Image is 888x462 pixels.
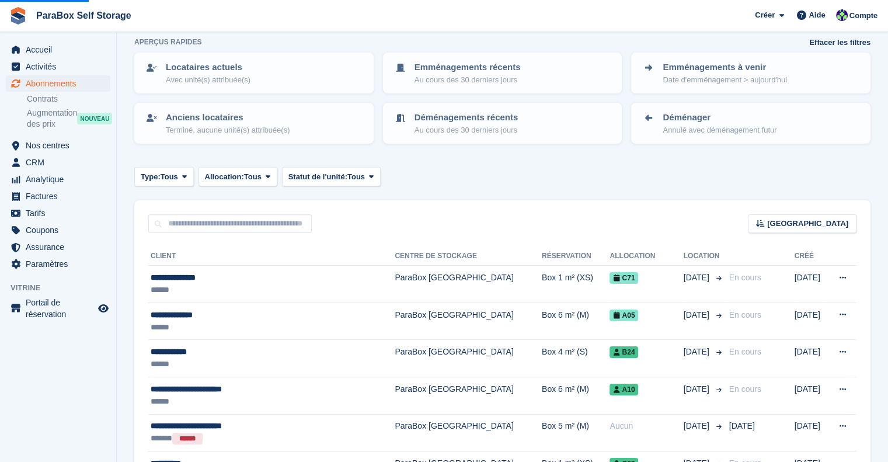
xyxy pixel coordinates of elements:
a: Anciens locataires Terminé, aucune unité(s) attribuée(s) [135,104,372,143]
td: ParaBox [GEOGRAPHIC_DATA] [395,414,542,451]
span: Tous [161,171,178,183]
span: Activités [26,58,96,75]
img: Tess Bédat [836,9,848,21]
a: menu [6,41,110,58]
a: menu [6,256,110,272]
span: En cours [729,310,761,319]
span: Analytique [26,171,96,187]
span: En cours [729,384,761,394]
span: [DATE] [684,383,712,395]
p: Emménagements à venir [663,61,787,74]
p: Au cours des 30 derniers jours [415,74,521,86]
td: ParaBox [GEOGRAPHIC_DATA] [395,303,542,340]
span: [DATE] [684,420,712,432]
p: Date d'emménagement > aujourd'hui [663,74,787,86]
p: Avec unité(s) attribuée(s) [166,74,250,86]
td: Box 5 m² (M) [542,414,610,451]
p: Emménagements récents [415,61,521,74]
span: [DATE] [729,421,755,430]
a: menu [6,75,110,92]
td: [DATE] [795,340,827,377]
span: En cours [729,347,761,356]
a: menu [6,137,110,154]
img: stora-icon-8386f47178a22dfd0bd8f6a31ec36ba5ce8667c1dd55bd0f319d3a0aa187defe.svg [9,7,27,25]
button: Statut de l'unité: Tous [282,167,381,186]
td: [DATE] [795,303,827,340]
span: Accueil [26,41,96,58]
span: [DATE] [684,309,712,321]
span: Vitrine [11,282,116,294]
p: Annulé avec déménagement futur [663,124,776,136]
a: Locataires actuels Avec unité(s) attribuée(s) [135,54,372,92]
td: Box 6 m² (M) [542,377,610,414]
span: C71 [610,272,638,284]
h6: Aperçus rapides [134,37,201,47]
p: Locataires actuels [166,61,250,74]
span: Abonnements [26,75,96,92]
span: Compte [849,10,877,22]
span: Coupons [26,222,96,238]
td: ParaBox [GEOGRAPHIC_DATA] [395,340,542,377]
a: menu [6,222,110,238]
a: menu [6,188,110,204]
p: Déménager [663,111,776,124]
p: Anciens locataires [166,111,290,124]
th: Location [684,247,725,266]
span: Tous [347,171,365,183]
p: Terminé, aucune unité(s) attribuée(s) [166,124,290,136]
td: ParaBox [GEOGRAPHIC_DATA] [395,266,542,303]
span: Portail de réservation [26,297,96,320]
span: A10 [610,384,638,395]
span: Tous [244,171,262,183]
a: menu [6,154,110,171]
td: [DATE] [795,266,827,303]
td: Box 4 m² (S) [542,340,610,377]
p: Au cours des 30 derniers jours [415,124,518,136]
span: Augmentation des prix [27,107,77,130]
a: Déménager Annulé avec déménagement futur [632,104,869,143]
span: Statut de l'unité: [288,171,347,183]
span: Tarifs [26,205,96,221]
a: menu [6,171,110,187]
a: menu [6,205,110,221]
a: Effacer les filtres [809,37,870,48]
p: Déménagements récents [415,111,518,124]
span: [DATE] [684,272,712,284]
a: Déménagements récents Au cours des 30 derniers jours [384,104,621,143]
td: [DATE] [795,377,827,414]
span: Nos centres [26,137,96,154]
span: Créer [755,9,775,21]
div: NOUVEAU [77,113,112,124]
span: Allocation: [205,171,244,183]
span: B24 [610,346,638,358]
a: Emménagements récents Au cours des 30 derniers jours [384,54,621,92]
span: En cours [729,273,761,282]
th: Créé [795,247,827,266]
th: Réservation [542,247,610,266]
td: ParaBox [GEOGRAPHIC_DATA] [395,377,542,414]
span: Aide [809,9,825,21]
span: [DATE] [684,346,712,358]
td: [DATE] [795,414,827,451]
a: menu [6,58,110,75]
a: menu [6,239,110,255]
a: menu [6,297,110,320]
td: Box 6 m² (M) [542,303,610,340]
span: Type: [141,171,161,183]
a: Boutique d'aperçu [96,301,110,315]
span: [GEOGRAPHIC_DATA] [767,218,848,230]
span: A05 [610,310,638,321]
a: Augmentation des prix NOUVEAU [27,107,110,130]
a: ParaBox Self Storage [32,6,136,25]
td: Box 1 m² (XS) [542,266,610,303]
a: Contrats [27,93,110,105]
span: Assurance [26,239,96,255]
button: Type: Tous [134,167,194,186]
button: Allocation: Tous [199,167,277,186]
div: Aucun [610,420,683,432]
th: Client [148,247,395,266]
th: Centre de stockage [395,247,542,266]
th: Allocation [610,247,683,266]
span: Paramètres [26,256,96,272]
span: CRM [26,154,96,171]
